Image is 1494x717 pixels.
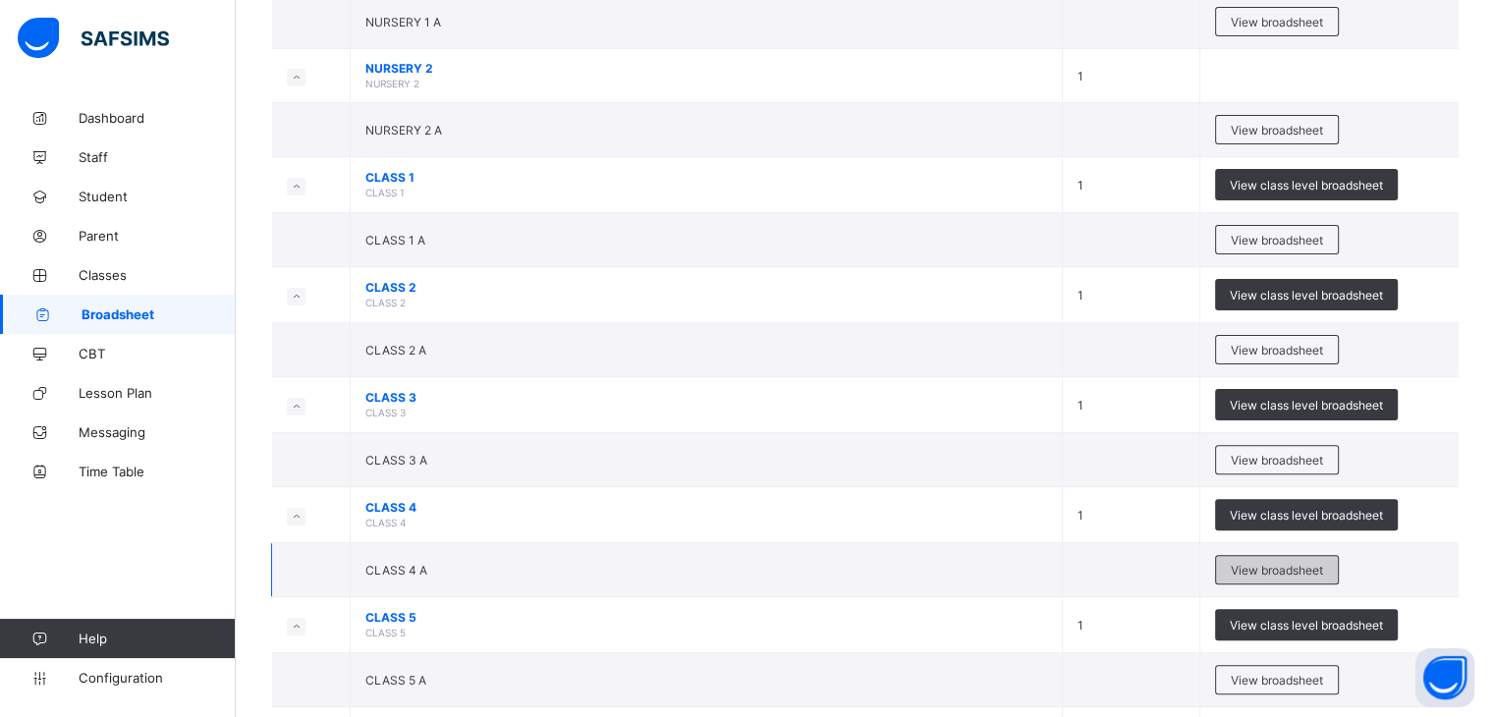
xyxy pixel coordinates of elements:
span: View class level broadsheet [1230,508,1383,523]
span: NURSERY 2 [365,61,1047,76]
span: CLASS 2 A [365,343,426,358]
a: View broadsheet [1215,7,1339,22]
span: NURSERY 2 [365,78,419,89]
span: View broadsheet [1231,343,1323,358]
span: View broadsheet [1231,233,1323,248]
span: CLASS 3 [365,390,1047,405]
span: Lesson Plan [79,385,236,401]
span: CLASS 4 A [365,563,427,578]
span: NURSERY 2 A [365,123,442,138]
span: Messaging [79,424,236,440]
span: CLASS 5 [365,627,406,638]
span: Parent [79,228,236,244]
span: Dashboard [79,110,236,126]
span: CLASS 3 A [365,453,427,468]
span: View broadsheet [1231,15,1323,29]
span: View broadsheet [1231,123,1323,138]
a: View class level broadsheet [1215,279,1398,294]
span: 1 [1078,398,1083,413]
a: View broadsheet [1215,445,1339,460]
span: CLASS 5 [365,610,1047,625]
span: NURSERY 1 A [365,15,441,29]
a: View broadsheet [1215,555,1339,570]
span: 1 [1078,69,1083,83]
span: View class level broadsheet [1230,178,1383,193]
span: Staff [79,149,236,165]
a: View broadsheet [1215,115,1339,130]
a: View class level broadsheet [1215,389,1398,404]
span: CLASS 1 [365,170,1047,185]
span: CLASS 1 A [365,233,425,248]
span: Broadsheet [82,306,236,322]
a: View class level broadsheet [1215,499,1398,514]
span: Classes [79,267,236,283]
span: View class level broadsheet [1230,398,1383,413]
a: View broadsheet [1215,665,1339,680]
span: CLASS 3 [365,407,406,418]
span: View broadsheet [1231,673,1323,688]
span: View broadsheet [1231,453,1323,468]
span: CBT [79,346,236,361]
span: View class level broadsheet [1230,288,1383,303]
span: Time Table [79,464,236,479]
span: CLASS 2 [365,280,1047,295]
span: CLASS 4 [365,500,1047,515]
span: CLASS 1 [365,187,405,198]
span: 1 [1078,178,1083,193]
span: Configuration [79,670,235,686]
span: 1 [1078,288,1083,303]
span: 1 [1078,508,1083,523]
span: CLASS 5 A [365,673,426,688]
span: View class level broadsheet [1230,618,1383,633]
span: Student [79,189,236,204]
a: View class level broadsheet [1215,169,1398,184]
span: View broadsheet [1231,563,1323,578]
a: View class level broadsheet [1215,609,1398,624]
span: 1 [1078,618,1083,633]
a: View broadsheet [1215,335,1339,350]
span: CLASS 2 [365,297,406,308]
img: safsims [18,18,169,59]
span: Help [79,631,235,646]
a: View broadsheet [1215,225,1339,240]
span: CLASS 4 [365,517,406,528]
button: Open asap [1415,648,1474,707]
